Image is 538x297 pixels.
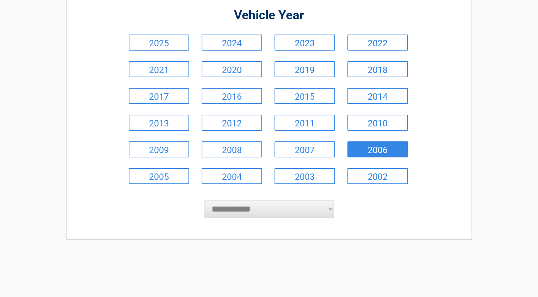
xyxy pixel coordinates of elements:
[275,88,335,104] a: 2015
[202,88,262,104] a: 2016
[129,141,189,157] a: 2009
[129,168,189,184] a: 2005
[129,88,189,104] a: 2017
[347,141,408,157] a: 2006
[275,115,335,131] a: 2011
[129,35,189,51] a: 2025
[202,35,262,51] a: 2024
[347,61,408,77] a: 2018
[129,115,189,131] a: 2013
[275,141,335,157] a: 2007
[202,115,262,131] a: 2012
[129,61,189,77] a: 2021
[275,35,335,51] a: 2023
[275,61,335,77] a: 2019
[347,88,408,104] a: 2014
[127,7,411,24] h2: Vehicle Year
[347,168,408,184] a: 2002
[347,35,408,51] a: 2022
[275,168,335,184] a: 2003
[347,115,408,131] a: 2010
[202,61,262,77] a: 2020
[202,168,262,184] a: 2004
[202,141,262,157] a: 2008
